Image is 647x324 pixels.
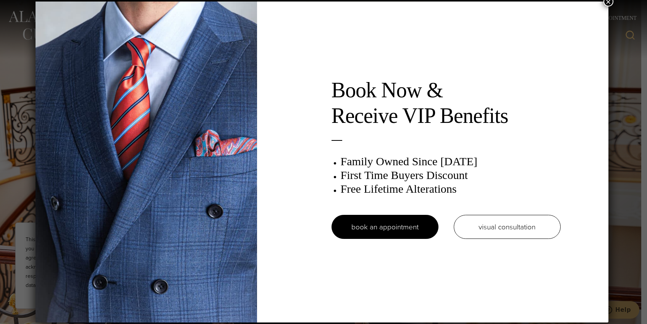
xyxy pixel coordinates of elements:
[454,215,561,239] a: visual consultation
[332,77,561,129] h2: Book Now & Receive VIP Benefits
[341,168,561,182] h3: First Time Buyers Discount
[341,155,561,168] h3: Family Owned Since [DATE]
[18,5,33,12] span: Help
[332,215,438,239] a: book an appointment
[341,182,561,196] h3: Free Lifetime Alterations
